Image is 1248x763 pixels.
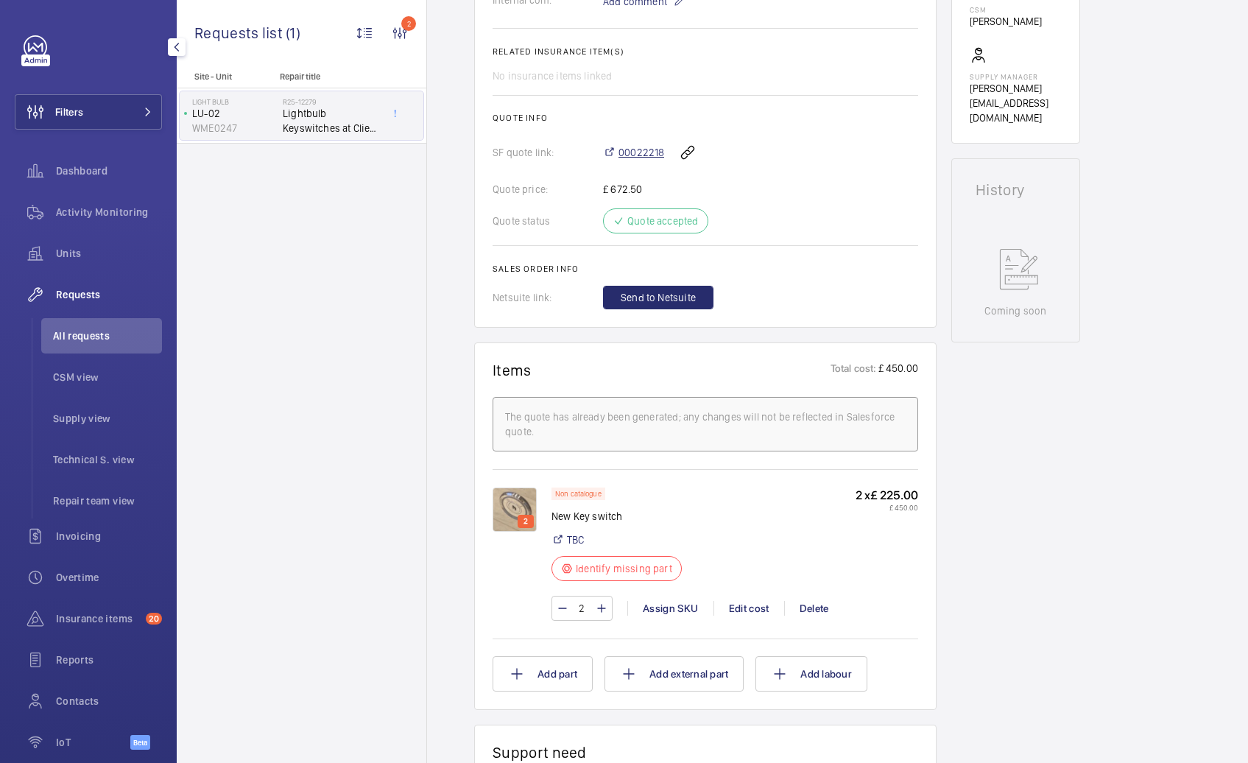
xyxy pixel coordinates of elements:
h1: History [976,183,1056,197]
h2: Related insurance item(s) [493,46,918,57]
h2: Sales order info [493,264,918,274]
p: [PERSON_NAME][EMAIL_ADDRESS][DOMAIN_NAME] [970,81,1062,125]
p: Identify missing part [576,561,672,576]
p: Site - Unit [177,71,274,82]
p: 2 x £ 225.00 [856,488,918,503]
button: Filters [15,94,162,130]
span: Insurance items [56,611,140,626]
span: Technical S. view [53,452,162,467]
p: £ 450.00 [856,503,918,512]
p: Light Bulb [192,97,277,106]
span: Supply view [53,411,162,426]
div: Edit cost [713,601,784,616]
button: Add external part [604,656,744,692]
p: Total cost: [831,361,877,379]
span: Filters [55,105,83,119]
span: Lightbulb Keyswitches at Client Request [283,106,380,136]
h2: R25-12279 [283,97,380,106]
img: 1758008994533-d821e994-f7b5-4e2a-91a4-22ae7f134fda [493,488,537,532]
div: Delete [784,601,844,616]
span: Dashboard [56,163,162,178]
p: CSM [970,5,1042,14]
span: Reports [56,653,162,667]
span: All requests [53,328,162,343]
span: 00022218 [618,145,664,160]
span: Requests list [194,24,286,42]
span: Units [56,246,162,261]
a: TBC [567,532,585,547]
span: IoT [56,735,130,750]
span: Contacts [56,694,162,708]
p: Repair title [280,71,377,82]
h1: Items [493,361,532,379]
button: Send to Netsuite [603,286,713,309]
p: 2 [521,515,531,528]
span: 20 [146,613,162,625]
a: 00022218 [603,145,664,160]
div: The quote has already been generated; any changes will not be reflected in Salesforce quote. [505,409,906,439]
p: Supply manager [970,72,1062,81]
span: Repair team view [53,493,162,508]
p: WME0247 [192,121,277,136]
span: Activity Monitoring [56,205,162,219]
h2: Quote info [493,113,918,123]
p: New Key switch [551,509,682,524]
button: Add labour [755,656,867,692]
p: LU-02 [192,106,277,121]
span: Invoicing [56,529,162,544]
p: £ 450.00 [877,361,918,379]
span: Overtime [56,570,162,585]
span: Beta [130,735,150,750]
p: Non catalogue [555,491,602,496]
p: [PERSON_NAME] [970,14,1042,29]
span: Send to Netsuite [621,290,696,305]
p: Coming soon [984,303,1046,318]
span: CSM view [53,370,162,384]
h1: Support need [493,743,587,762]
span: Requests [56,287,162,302]
button: Add part [493,656,593,692]
div: Assign SKU [627,601,713,616]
